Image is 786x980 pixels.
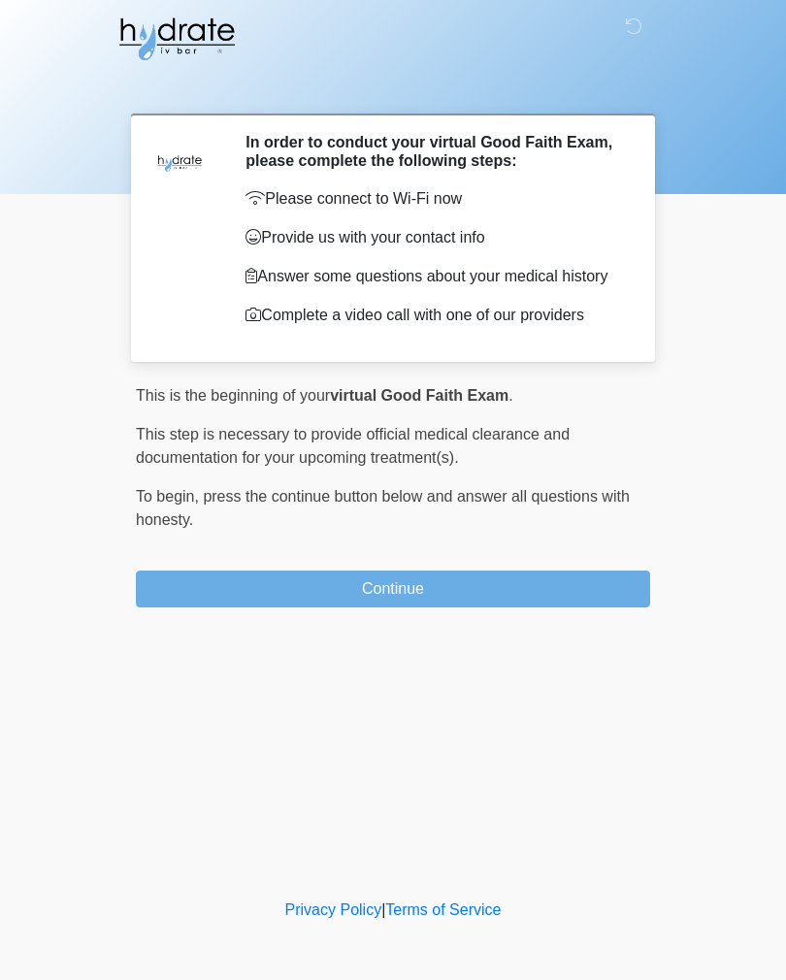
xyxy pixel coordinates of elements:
[385,901,501,918] a: Terms of Service
[508,387,512,404] span: .
[381,901,385,918] a: |
[136,387,330,404] span: This is the beginning of your
[116,15,237,63] img: Hydrate IV Bar - Fort Collins Logo
[246,265,621,288] p: Answer some questions about your medical history
[150,133,209,191] img: Agent Avatar
[121,70,665,106] h1: ‎ ‎ ‎
[136,571,650,607] button: Continue
[136,488,203,505] span: To begin,
[136,426,570,466] span: This step is necessary to provide official medical clearance and documentation for your upcoming ...
[246,133,621,170] h2: In order to conduct your virtual Good Faith Exam, please complete the following steps:
[330,387,508,404] strong: virtual Good Faith Exam
[246,226,621,249] p: Provide us with your contact info
[285,901,382,918] a: Privacy Policy
[136,488,630,528] span: press the continue button below and answer all questions with honesty.
[246,304,621,327] p: Complete a video call with one of our providers
[246,187,621,211] p: Please connect to Wi-Fi now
